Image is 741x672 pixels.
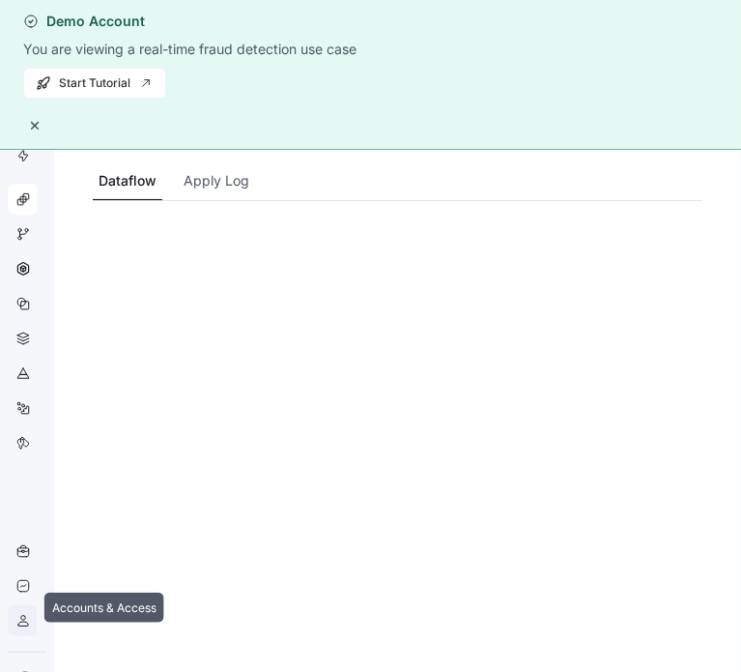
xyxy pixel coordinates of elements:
[23,68,166,99] button: Start Tutorial
[23,12,718,31] div: Demo Account
[99,170,157,191] div: Dataflow
[184,170,249,191] div: Apply Log
[23,68,718,99] a: Start Tutorial
[36,69,154,98] span: Start Tutorial
[23,39,718,60] div: You are viewing a real-time fraud detection use case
